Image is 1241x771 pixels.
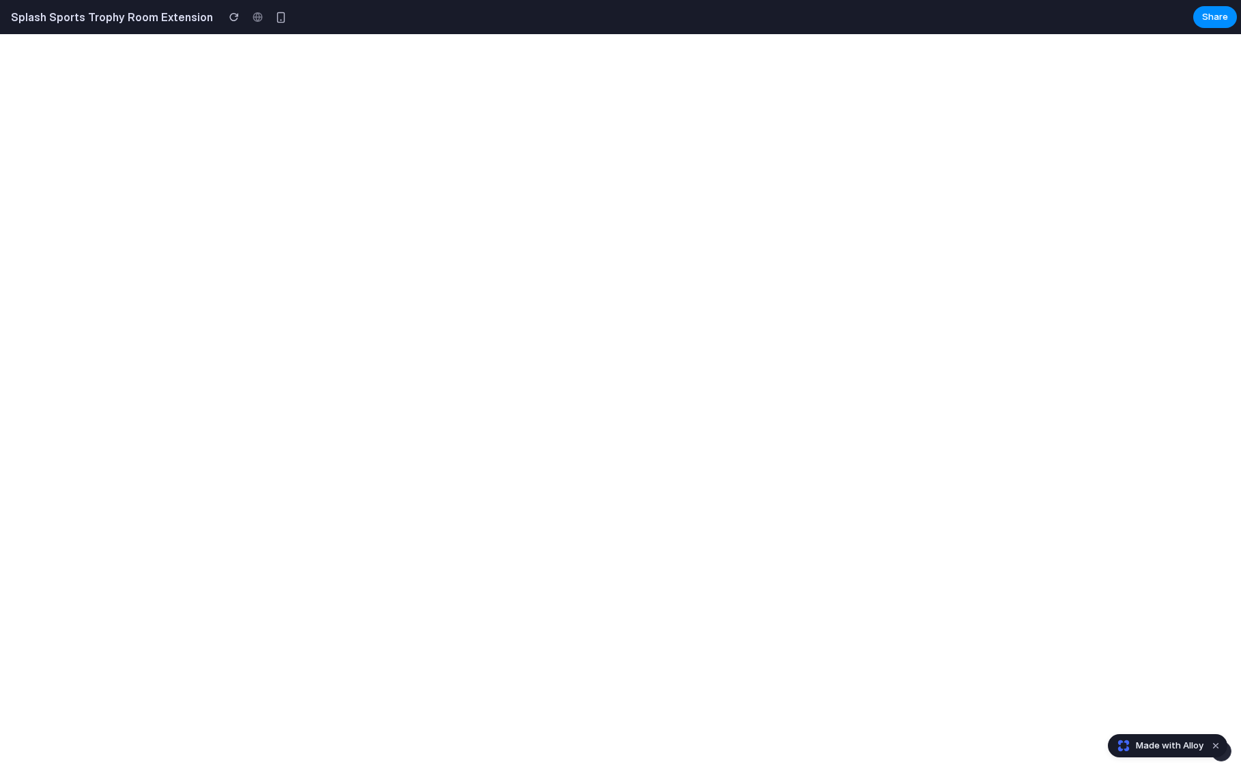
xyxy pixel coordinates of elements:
[1202,10,1228,24] span: Share
[1136,739,1203,753] span: Made with Alloy
[5,9,213,25] h2: Splash Sports Trophy Room Extension
[1193,6,1237,28] button: Share
[1208,738,1224,754] button: Dismiss watermark
[1109,739,1205,753] a: Made with Alloy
